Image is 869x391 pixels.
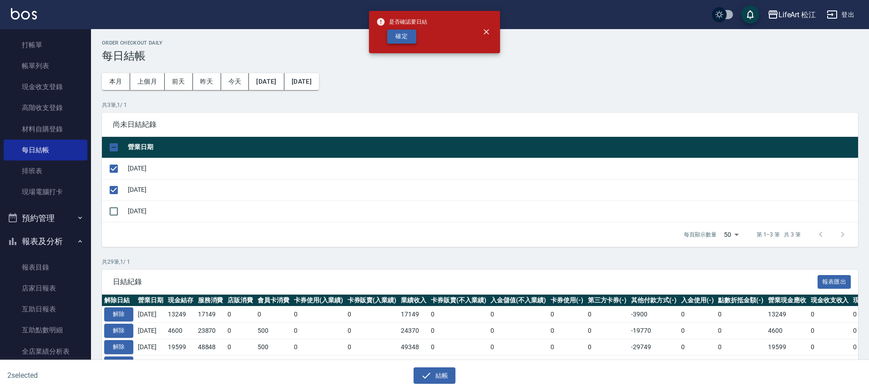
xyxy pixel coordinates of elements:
[136,295,166,306] th: 營業日期
[4,341,87,362] a: 全店業績分析表
[488,355,548,371] td: 0
[818,275,851,289] button: 報表匯出
[808,355,851,371] td: 0
[104,324,133,338] button: 解除
[4,76,87,97] a: 現金收支登錄
[104,356,133,371] button: 解除
[488,339,548,355] td: 0
[225,339,255,355] td: 0
[764,5,820,24] button: LifeArt 松江
[193,73,221,90] button: 昨天
[7,370,216,381] h6: 2 selected
[113,277,818,286] span: 日結紀錄
[345,306,399,323] td: 0
[679,306,716,323] td: 0
[4,140,87,160] a: 每日結帳
[113,120,847,129] span: 尚未日結紀錄
[130,73,165,90] button: 上個月
[476,22,496,42] button: close
[778,9,816,20] div: LifeArt 松江
[808,295,851,306] th: 現金收支收入
[196,295,226,306] th: 服務消費
[196,339,226,355] td: 48848
[225,295,255,306] th: 店販消費
[166,339,196,355] td: 19599
[102,258,858,266] p: 共 29 筆, 1 / 1
[586,355,629,371] td: 0
[102,50,858,62] h3: 每日結帳
[4,160,87,181] a: 排班表
[766,323,808,339] td: 4600
[292,306,345,323] td: 0
[679,295,716,306] th: 入金使用(-)
[221,73,249,90] button: 今天
[429,323,489,339] td: 0
[4,230,87,253] button: 報表及分析
[166,306,196,323] td: 13249
[429,295,489,306] th: 卡券販賣(不入業績)
[808,306,851,323] td: 0
[136,323,166,339] td: [DATE]
[249,73,284,90] button: [DATE]
[4,55,87,76] a: 帳單列表
[4,97,87,118] a: 高階收支登錄
[399,295,429,306] th: 業績收入
[488,323,548,339] td: 0
[823,6,858,23] button: 登出
[720,222,742,247] div: 50
[766,355,808,371] td: 21287
[808,323,851,339] td: 0
[716,295,766,306] th: 點數折抵金額(-)
[376,17,427,26] span: 是否確認要日結
[225,323,255,339] td: 0
[126,179,858,201] td: [DATE]
[166,323,196,339] td: 4600
[292,295,345,306] th: 卡券使用(入業績)
[4,320,87,341] a: 互助點數明細
[399,323,429,339] td: 24370
[4,299,87,320] a: 互助日報表
[716,306,766,323] td: 0
[766,306,808,323] td: 13249
[225,306,255,323] td: 0
[255,295,292,306] th: 會員卡消費
[399,355,429,371] td: 69770
[11,8,37,20] img: Logo
[429,339,489,355] td: 0
[4,35,87,55] a: 打帳單
[586,339,629,355] td: 0
[629,306,679,323] td: -3900
[629,295,679,306] th: 其他付款方式(-)
[345,323,399,339] td: 0
[255,355,292,371] td: 1000
[126,137,858,158] th: 營業日期
[104,340,133,354] button: 解除
[225,355,255,371] td: 1035
[429,355,489,371] td: 0
[586,295,629,306] th: 第三方卡券(-)
[255,339,292,355] td: 500
[414,367,456,384] button: 結帳
[292,355,345,371] td: 0
[387,30,416,44] button: 確定
[548,295,586,306] th: 卡券使用(-)
[4,257,87,278] a: 報表目錄
[766,295,808,306] th: 營業現金應收
[629,323,679,339] td: -19770
[345,295,399,306] th: 卡券販賣(入業績)
[102,73,130,90] button: 本月
[126,158,858,179] td: [DATE]
[4,206,87,230] button: 預約管理
[586,323,629,339] td: 0
[102,101,858,109] p: 共 3 筆, 1 / 1
[166,355,196,371] td: 19343
[548,323,586,339] td: 0
[399,339,429,355] td: 49348
[292,339,345,355] td: 0
[345,339,399,355] td: 0
[679,355,716,371] td: 0
[166,295,196,306] th: 現金結存
[136,306,166,323] td: [DATE]
[345,355,399,371] td: 0
[488,306,548,323] td: 0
